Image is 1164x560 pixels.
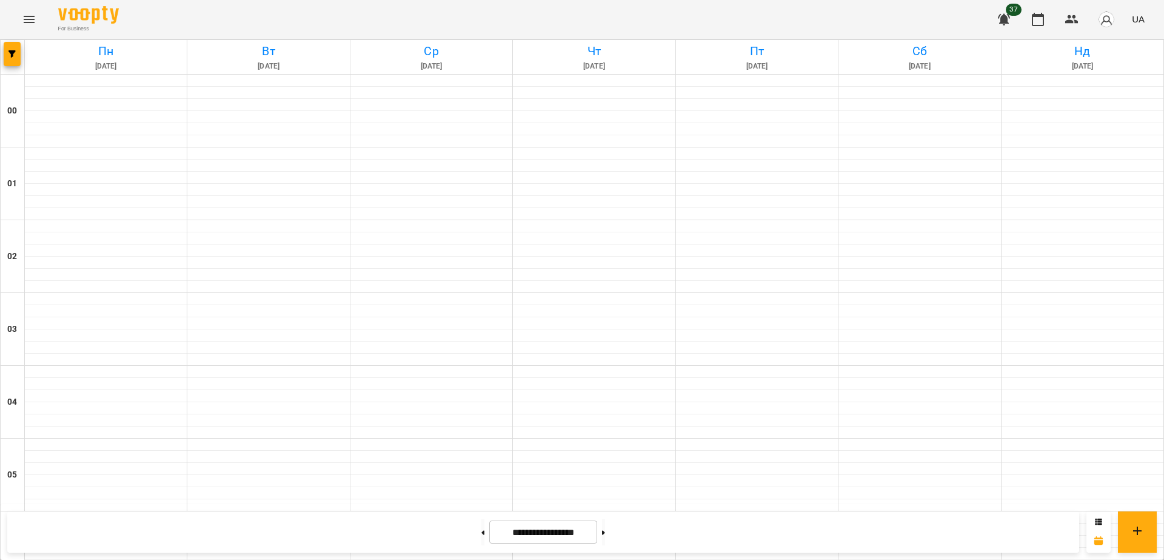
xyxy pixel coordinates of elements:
[15,5,44,34] button: Menu
[1006,4,1022,16] span: 37
[7,177,17,191] h6: 01
[1132,13,1145,25] span: UA
[1003,42,1162,61] h6: Нд
[7,250,17,263] h6: 02
[1098,11,1115,28] img: avatar_s.png
[840,42,998,61] h6: Сб
[58,25,119,33] span: For Business
[189,42,347,61] h6: Вт
[27,42,185,61] h6: Пн
[58,6,119,24] img: Voopty Logo
[1127,8,1149,30] button: UA
[840,61,998,72] h6: [DATE]
[7,396,17,409] h6: 04
[515,42,673,61] h6: Чт
[515,61,673,72] h6: [DATE]
[7,468,17,482] h6: 05
[7,104,17,118] h6: 00
[352,61,510,72] h6: [DATE]
[7,323,17,336] h6: 03
[352,42,510,61] h6: Ср
[1003,61,1162,72] h6: [DATE]
[27,61,185,72] h6: [DATE]
[189,61,347,72] h6: [DATE]
[678,61,836,72] h6: [DATE]
[678,42,836,61] h6: Пт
